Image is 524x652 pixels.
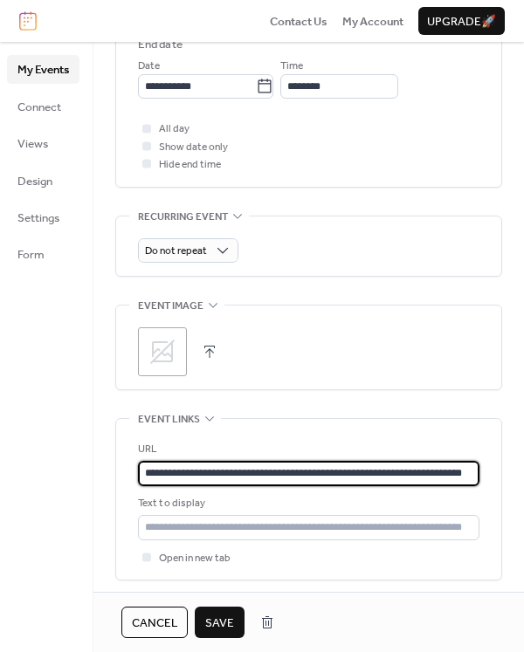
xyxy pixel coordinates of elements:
span: Upgrade 🚀 [427,13,496,31]
div: ; [138,327,187,376]
span: Time [280,58,303,75]
img: logo [19,11,37,31]
button: Cancel [121,607,188,638]
span: Show date only [159,139,228,156]
span: Contact Us [270,13,327,31]
span: My Account [342,13,403,31]
span: Save [205,614,234,632]
span: All day [159,120,190,138]
div: URL [138,441,476,458]
span: Form [17,246,45,264]
span: Open in new tab [159,550,231,567]
div: Text to display [138,495,476,512]
span: Event links [138,411,200,429]
a: Form [7,240,79,268]
button: Save [195,607,245,638]
a: Contact Us [270,12,327,30]
a: My Account [342,12,403,30]
span: Do not repeat [145,241,207,261]
span: Date [138,58,160,75]
span: Design [17,173,52,190]
span: Settings [17,209,59,227]
a: Design [7,167,79,195]
span: Views [17,135,48,153]
a: Settings [7,203,79,231]
a: My Events [7,55,79,83]
span: Hide end time [159,156,221,174]
span: Recurring event [138,208,228,225]
a: Connect [7,93,79,120]
div: End date [138,36,183,53]
span: My Events [17,61,69,79]
span: Cancel [132,614,177,632]
button: Upgrade🚀 [418,7,505,35]
a: Views [7,129,79,157]
span: Event image [138,298,203,315]
span: Connect [17,99,61,116]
